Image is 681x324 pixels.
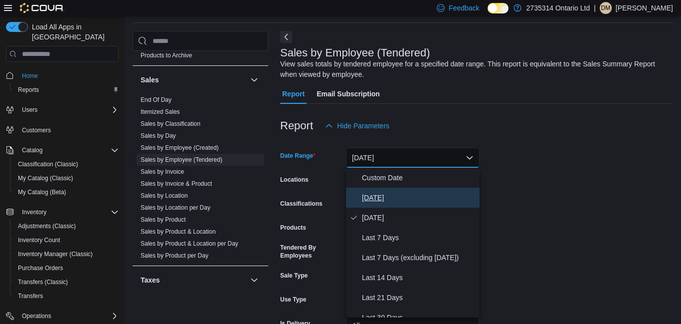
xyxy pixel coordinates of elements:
[141,96,171,103] a: End Of Day
[2,205,123,219] button: Inventory
[141,168,184,175] a: Sales by Invoice
[362,212,476,224] span: [DATE]
[18,264,63,272] span: Purchase Orders
[141,156,222,163] a: Sales by Employee (Tendered)
[362,272,476,284] span: Last 14 Days
[280,152,316,160] label: Date Range
[14,290,119,302] span: Transfers
[14,158,119,170] span: Classification (Classic)
[2,103,123,117] button: Users
[10,261,123,275] button: Purchase Orders
[141,180,212,188] span: Sales by Invoice & Product
[18,188,66,196] span: My Catalog (Beta)
[28,22,119,42] span: Load All Apps in [GEOGRAPHIC_DATA]
[133,94,268,266] div: Sales
[18,86,39,94] span: Reports
[141,52,192,59] a: Products to Archive
[141,168,184,176] span: Sales by Invoice
[141,228,216,235] a: Sales by Product & Location
[18,144,46,156] button: Catalog
[14,234,64,246] a: Inventory Count
[10,233,123,247] button: Inventory Count
[248,74,260,86] button: Sales
[141,144,219,152] span: Sales by Employee (Created)
[280,200,323,208] label: Classifications
[18,310,119,322] span: Operations
[2,68,123,82] button: Home
[248,274,260,286] button: Taxes
[10,83,123,97] button: Reports
[362,172,476,184] span: Custom Date
[141,275,246,285] button: Taxes
[141,108,180,115] a: Itemized Sales
[280,296,306,304] label: Use Type
[14,172,77,184] a: My Catalog (Classic)
[14,220,80,232] a: Adjustments (Classic)
[449,3,479,13] span: Feedback
[14,186,70,198] a: My Catalog (Beta)
[594,2,596,14] p: |
[18,144,119,156] span: Catalog
[133,37,268,65] div: Products
[22,72,38,80] span: Home
[362,252,476,264] span: Last 7 Days (excluding [DATE])
[346,168,480,318] div: Select listbox
[362,192,476,204] span: [DATE]
[141,132,176,139] a: Sales by Day
[18,104,119,116] span: Users
[18,69,119,81] span: Home
[14,248,97,260] a: Inventory Manager (Classic)
[601,2,611,14] span: DM
[22,208,46,216] span: Inventory
[2,309,123,323] button: Operations
[141,204,210,212] span: Sales by Location per Day
[14,248,119,260] span: Inventory Manager (Classic)
[2,143,123,157] button: Catalog
[141,252,208,259] a: Sales by Product per Day
[18,104,41,116] button: Users
[10,157,123,171] button: Classification (Classic)
[14,186,119,198] span: My Catalog (Beta)
[18,174,73,182] span: My Catalog (Classic)
[2,123,123,137] button: Customers
[18,124,55,136] a: Customers
[488,3,509,13] input: Dark Mode
[141,216,186,224] span: Sales by Product
[14,84,43,96] a: Reports
[280,272,308,280] label: Sale Type
[141,156,222,164] span: Sales by Employee (Tendered)
[362,232,476,244] span: Last 7 Days
[280,120,313,132] h3: Report
[141,275,160,285] h3: Taxes
[10,247,123,261] button: Inventory Manager (Classic)
[141,240,238,248] span: Sales by Product & Location per Day
[18,206,50,218] button: Inventory
[14,172,119,184] span: My Catalog (Classic)
[362,312,476,324] span: Last 30 Days
[346,148,480,168] button: [DATE]
[20,3,64,13] img: Cova
[18,206,119,218] span: Inventory
[18,278,68,286] span: Transfers (Classic)
[141,132,176,140] span: Sales by Day
[616,2,673,14] p: [PERSON_NAME]
[22,106,37,114] span: Users
[280,59,668,80] div: View sales totals by tendered employee for a specified date range. This report is equivalent to t...
[14,290,47,302] a: Transfers
[18,310,55,322] button: Operations
[141,51,192,59] span: Products to Archive
[141,120,200,127] a: Sales by Classification
[18,236,60,244] span: Inventory Count
[10,185,123,199] button: My Catalog (Beta)
[22,126,51,134] span: Customers
[22,146,42,154] span: Catalog
[141,228,216,236] span: Sales by Product & Location
[317,84,380,104] span: Email Subscription
[526,2,590,14] p: 2735314 Ontario Ltd
[14,234,119,246] span: Inventory Count
[10,275,123,289] button: Transfers (Classic)
[141,96,171,104] span: End Of Day
[141,75,159,85] h3: Sales
[14,158,82,170] a: Classification (Classic)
